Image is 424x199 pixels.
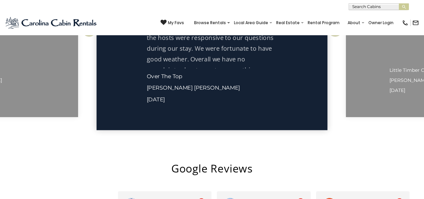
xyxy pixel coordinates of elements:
[273,18,303,28] a: Real Estate
[344,18,364,28] a: About
[147,84,193,91] span: [PERSON_NAME]
[147,96,165,103] span: [DATE]
[194,84,240,91] span: [PERSON_NAME]
[304,18,343,28] a: Rental Program
[5,16,98,30] img: Blue-2.png
[168,20,184,26] span: My Favs
[191,18,229,28] a: Browse Rentals
[365,18,397,28] a: Owner Login
[389,87,405,93] span: [DATE]
[412,19,419,26] img: mail-regular-black.png
[147,72,182,80] a: Over The Top
[161,19,184,26] a: My Favs
[81,20,97,37] img: arrow
[402,19,409,26] img: phone-regular-black.png
[231,18,271,28] a: Local Area Guide
[5,161,419,176] h2: Google Reviews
